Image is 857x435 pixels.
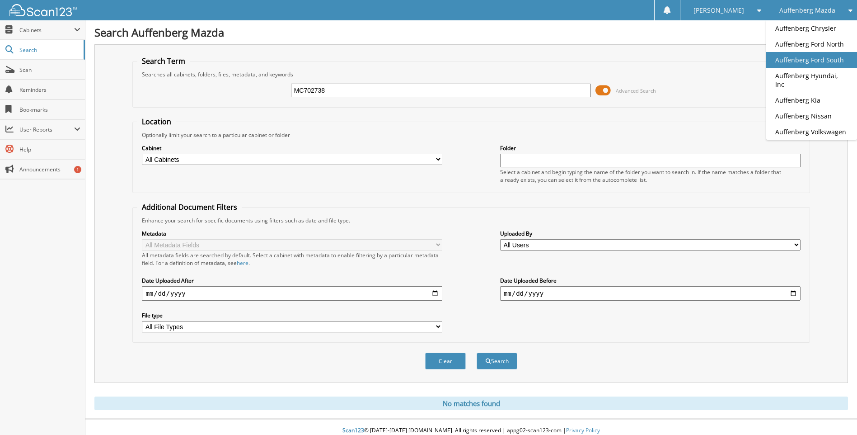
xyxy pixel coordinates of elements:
span: Search [19,46,79,54]
div: Enhance your search for specific documents using filters such as date and file type. [137,217,805,224]
button: Clear [425,353,466,369]
label: Folder [500,144,801,152]
a: Auffenberg Nissan [766,108,857,124]
span: Help [19,146,80,153]
input: start [142,286,442,301]
a: Auffenberg Chrysler [766,20,857,36]
div: Optionally limit your search to a particular cabinet or folder [137,131,805,139]
div: All metadata fields are searched by default. Select a cabinet with metadata to enable filtering b... [142,251,442,267]
label: Cabinet [142,144,442,152]
span: [PERSON_NAME] [693,8,744,13]
button: Search [477,353,517,369]
label: Date Uploaded Before [500,277,801,284]
span: Reminders [19,86,80,94]
input: end [500,286,801,301]
span: User Reports [19,126,74,133]
a: Auffenberg Ford South [766,52,857,68]
a: Auffenberg Ford North [766,36,857,52]
label: Metadata [142,230,442,237]
span: Cabinets [19,26,74,34]
span: Auffenberg Mazda [779,8,835,13]
span: Bookmarks [19,106,80,113]
span: Advanced Search [616,87,656,94]
span: Scan123 [342,426,364,434]
iframe: Chat Widget [812,392,857,435]
span: Scan [19,66,80,74]
a: Auffenberg Kia [766,92,857,108]
span: Announcements [19,165,80,173]
legend: Additional Document Filters [137,202,242,212]
label: Uploaded By [500,230,801,237]
a: here [237,259,248,267]
label: Date Uploaded After [142,277,442,284]
img: scan123-logo-white.svg [9,4,77,16]
div: No matches found [94,397,848,410]
div: Select a cabinet and begin typing the name of the folder you want to search in. If the name match... [500,168,801,184]
legend: Search Term [137,56,190,66]
div: Searches all cabinets, folders, files, metadata, and keywords [137,71,805,78]
a: Auffenberg Volkswagen [766,124,857,140]
legend: Location [137,117,176,127]
label: File type [142,312,442,319]
h1: Search Auffenberg Mazda [94,25,848,40]
a: Privacy Policy [566,426,600,434]
a: Auffenberg Hyundai, Inc [766,68,857,92]
div: 1 [74,166,81,173]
